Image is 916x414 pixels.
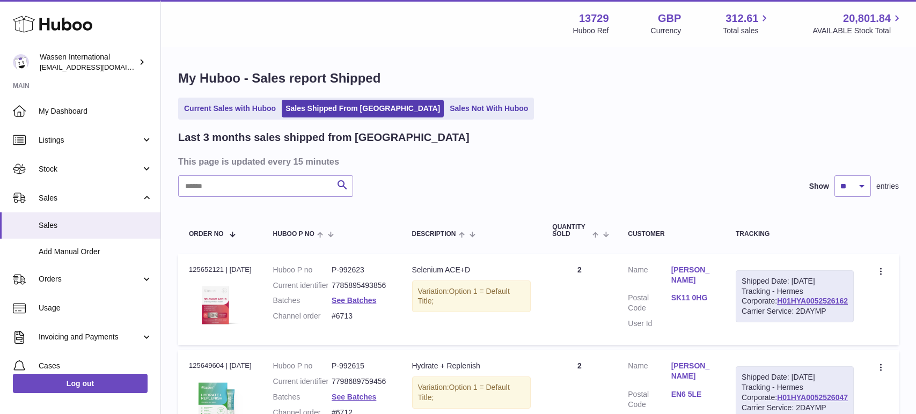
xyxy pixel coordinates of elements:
[39,247,152,257] span: Add Manual Order
[273,311,332,321] dt: Channel order
[39,274,141,284] span: Orders
[178,130,470,145] h2: Last 3 months sales shipped from [GEOGRAPHIC_DATA]
[332,265,390,275] dd: P-992623
[628,361,671,384] dt: Name
[412,361,531,371] div: Hydrate + Replenish
[671,389,714,400] a: EN6 5LE
[39,106,152,116] span: My Dashboard
[628,265,671,288] dt: Name
[418,287,510,306] span: Option 1 = Default Title;
[273,392,332,402] dt: Batches
[742,306,848,316] div: Carrier Service: 2DAYMP
[178,70,899,87] h1: My Huboo - Sales report Shipped
[189,231,224,238] span: Order No
[418,383,510,402] span: Option 1 = Default Title;
[412,280,531,313] div: Variation:
[39,193,141,203] span: Sales
[40,63,158,71] span: [EMAIL_ADDRESS][DOMAIN_NAME]
[628,231,714,238] div: Customer
[628,389,671,410] dt: Postal Code
[273,280,332,291] dt: Current identifier
[332,280,390,291] dd: 7785895493856
[726,11,758,26] span: 312.61
[412,231,456,238] span: Description
[742,276,848,286] div: Shipped Date: [DATE]
[742,372,848,382] div: Shipped Date: [DATE]
[13,374,148,393] a: Log out
[273,361,332,371] dt: Huboo P no
[658,11,681,26] strong: GBP
[552,224,590,238] span: Quantity Sold
[40,52,136,72] div: Wassen International
[332,296,376,305] a: See Batches
[273,376,332,387] dt: Current identifier
[13,54,29,70] img: gemma.moses@wassen.com
[723,26,771,36] span: Total sales
[39,303,152,313] span: Usage
[412,376,531,409] div: Variation:
[671,265,714,285] a: [PERSON_NAME]
[812,11,903,36] a: 20,801.84 AVAILABLE Stock Total
[541,254,617,345] td: 2
[843,11,891,26] span: 20,801.84
[282,100,444,117] a: Sales Shipped From [GEOGRAPHIC_DATA]
[777,297,848,305] a: H01HYA0052526162
[332,361,390,371] dd: P-992615
[39,332,141,342] span: Invoicing and Payments
[273,265,332,275] dt: Huboo P no
[812,26,903,36] span: AVAILABLE Stock Total
[671,293,714,303] a: SK11 0HG
[39,361,152,371] span: Cases
[723,11,771,36] a: 312.61 Total sales
[628,319,671,329] dt: User Id
[446,100,532,117] a: Sales Not With Huboo
[736,270,854,323] div: Tracking - Hermes Corporate:
[809,181,829,191] label: Show
[412,265,531,275] div: Selenium ACE+D
[332,393,376,401] a: See Batches
[671,361,714,381] a: [PERSON_NAME]
[332,311,390,321] dd: #6713
[39,220,152,231] span: Sales
[39,135,141,145] span: Listings
[651,26,681,36] div: Currency
[876,181,899,191] span: entries
[628,293,671,313] dt: Postal Code
[189,278,243,331] img: Selenium-Master.png
[332,376,390,387] dd: 7798689759456
[189,265,252,275] div: 125652121 | [DATE]
[742,403,848,413] div: Carrier Service: 2DAYMP
[736,231,854,238] div: Tracking
[573,26,609,36] div: Huboo Ref
[39,164,141,174] span: Stock
[180,100,280,117] a: Current Sales with Huboo
[777,393,848,402] a: H01HYA0052526047
[579,11,609,26] strong: 13729
[178,156,896,167] h3: This page is updated every 15 minutes
[273,231,314,238] span: Huboo P no
[273,295,332,306] dt: Batches
[189,361,252,371] div: 125649604 | [DATE]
